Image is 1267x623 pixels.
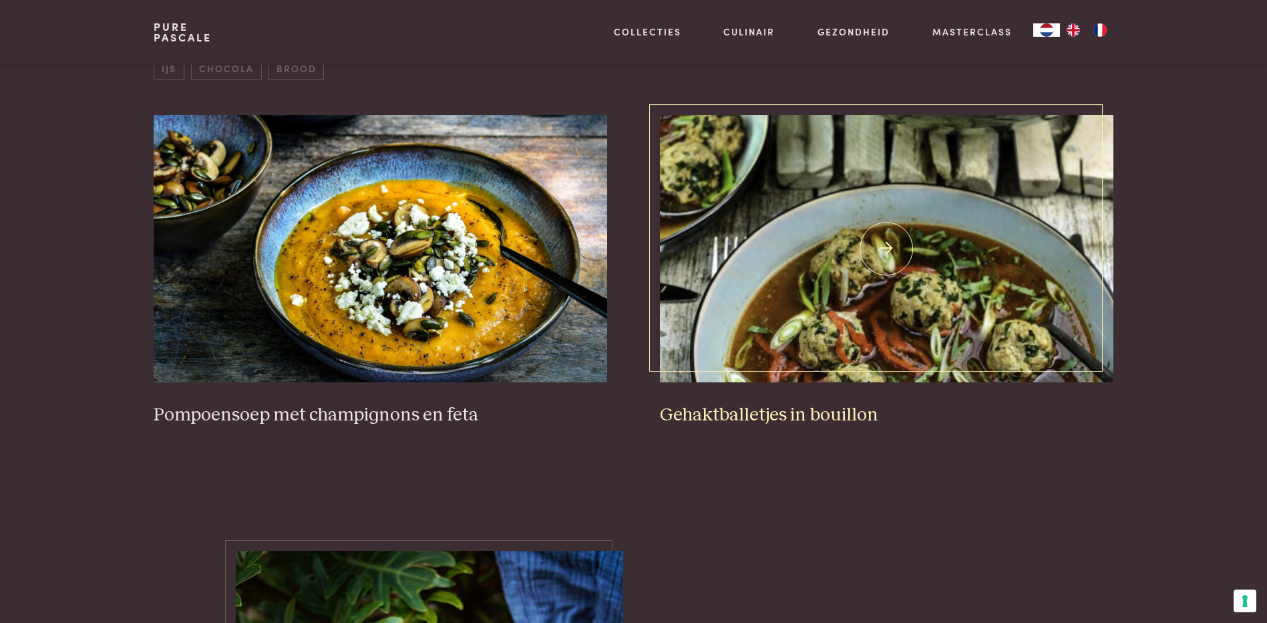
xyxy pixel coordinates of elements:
a: Collecties [614,25,681,39]
a: PurePascale [154,21,212,43]
h3: Gehaktballetjes in bouillon [660,404,1113,427]
div: Language [1033,23,1060,37]
img: Gehaktballetjes in bouillon [660,115,1113,382]
span: ijs [154,57,184,80]
span: chocola [191,57,261,80]
ul: Language list [1060,23,1113,37]
a: Masterclass [932,25,1012,39]
a: Gezondheid [818,25,890,39]
a: Pompoensoep met champignons en feta Pompoensoep met champignons en feta [154,115,606,426]
img: Pompoensoep met champignons en feta [154,115,606,382]
span: brood [268,57,324,80]
h3: Pompoensoep met champignons en feta [154,404,606,427]
a: EN [1060,23,1087,37]
aside: Language selected: Nederlands [1033,23,1113,37]
a: Culinair [723,25,775,39]
a: NL [1033,23,1060,37]
a: FR [1087,23,1113,37]
button: Uw voorkeuren voor toestemming voor trackingtechnologieën [1234,590,1256,612]
a: Gehaktballetjes in bouillon Gehaktballetjes in bouillon [660,115,1113,426]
